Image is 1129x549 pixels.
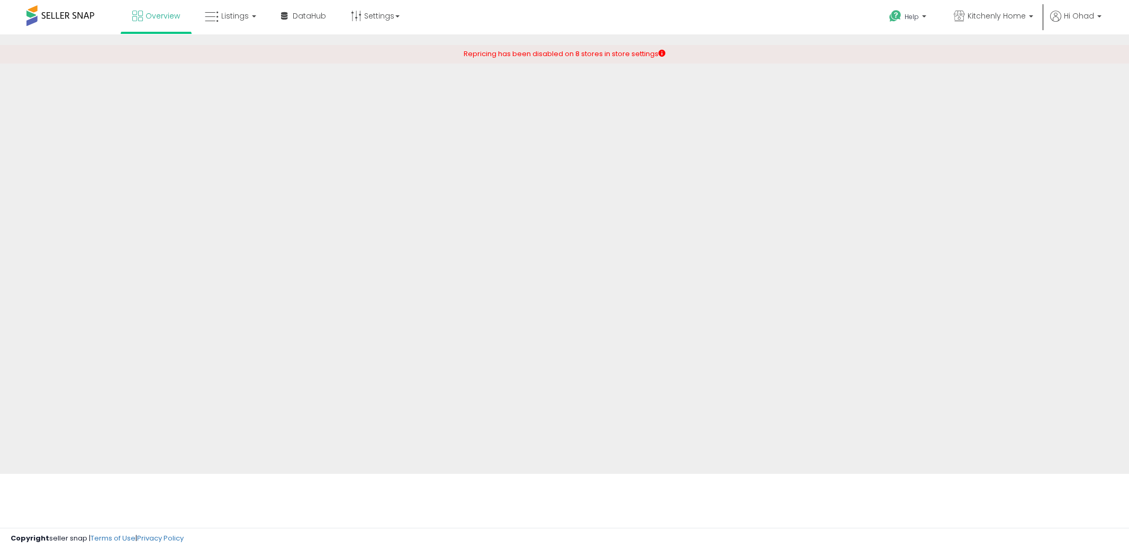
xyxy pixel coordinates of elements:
span: Help [905,12,919,21]
a: Help [881,2,937,34]
i: Get Help [889,10,902,23]
a: Hi Ohad [1050,11,1101,34]
span: Listings [221,11,249,21]
span: Kitchenly Home [968,11,1026,21]
span: DataHub [293,11,326,21]
div: Repricing has been disabled on 8 stores in store settings [464,49,665,59]
span: Hi Ohad [1064,11,1094,21]
span: Overview [146,11,180,21]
